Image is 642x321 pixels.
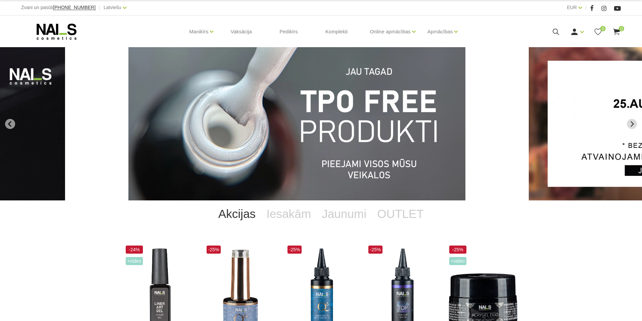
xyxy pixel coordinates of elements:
span: | [99,3,100,12]
span: -24% [126,246,143,254]
a: Komplekti [320,15,353,48]
span: 0 [600,26,606,31]
span: -25% [449,246,467,254]
span: -25% [287,246,302,254]
li: 1 of 13 [128,47,514,200]
a: EUR [567,3,577,11]
a: 0 [594,28,602,36]
a: Vaksācija [225,15,257,48]
a: OUTLET [372,200,429,227]
a: 0 [612,28,621,36]
span: +Video [449,257,467,265]
span: | [585,3,587,12]
a: Manikīrs [189,18,209,45]
span: +Video [126,257,143,265]
a: Apmācības [427,18,453,45]
button: Next slide [627,119,637,129]
a: Online apmācības [370,18,410,45]
div: Zvani un pasūti [21,3,96,12]
a: Jaunumi [316,200,372,227]
a: Pedikīrs [274,15,303,48]
a: Iesakām [261,200,316,227]
a: Latviešu [104,3,121,11]
span: 0 [619,26,624,31]
a: Akcijas [213,200,261,227]
span: -25% [368,246,383,254]
span: -25% [207,246,221,254]
a: [PHONE_NUMBER] [53,5,96,10]
button: Go to last slide [5,119,15,129]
